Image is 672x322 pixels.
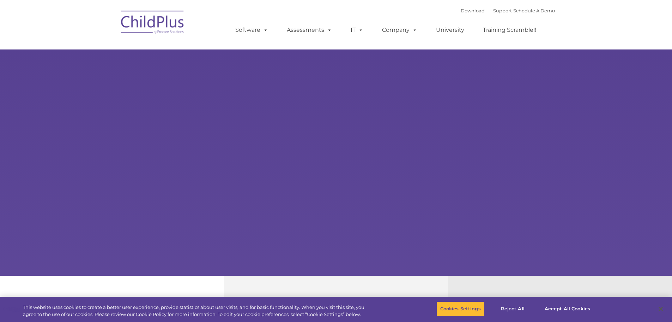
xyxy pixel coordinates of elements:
a: Support [493,8,512,13]
button: Reject All [491,301,535,316]
a: IT [344,23,370,37]
a: University [429,23,471,37]
a: Company [375,23,424,37]
a: Software [228,23,275,37]
a: Training Scramble!! [476,23,543,37]
button: Close [653,301,668,317]
div: This website uses cookies to create a better user experience, provide statistics about user visit... [23,304,370,318]
a: Assessments [280,23,339,37]
button: Cookies Settings [436,301,485,316]
button: Accept All Cookies [541,301,594,316]
a: Download [461,8,485,13]
font: | [461,8,555,13]
img: ChildPlus by Procare Solutions [117,6,188,41]
a: Schedule A Demo [513,8,555,13]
